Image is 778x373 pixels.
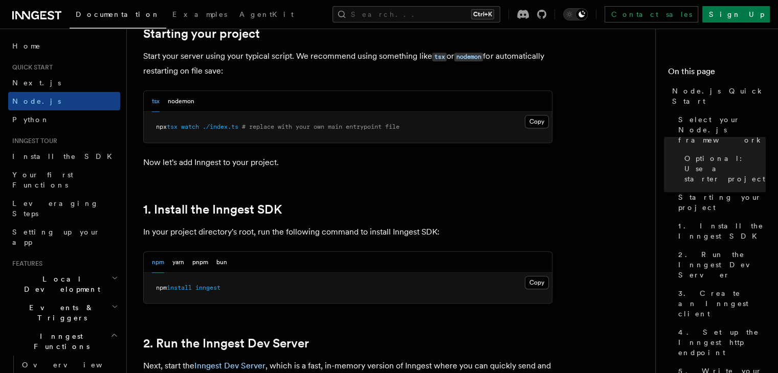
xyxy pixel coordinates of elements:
[167,284,192,291] span: install
[172,252,184,273] button: yarn
[156,123,167,130] span: npx
[680,149,766,188] a: Optional: Use a starter project
[12,115,50,124] span: Python
[8,274,112,294] span: Local Development
[8,223,120,251] a: Setting up your app
[152,252,164,273] button: npm
[8,166,120,194] a: Your first Functions
[525,115,549,128] button: Copy
[203,123,238,130] span: ./index.ts
[8,63,53,72] span: Quick start
[143,336,309,351] a: 2. Run the Inngest Dev Server
[195,284,220,291] span: inngest
[678,192,766,213] span: Starting your project
[8,74,120,92] a: Next.js
[674,110,766,149] a: Select your Node.js framework
[8,37,120,55] a: Home
[8,327,120,356] button: Inngest Functions
[668,82,766,110] a: Node.js Quick Start
[454,51,483,61] a: nodemon
[76,10,160,18] span: Documentation
[471,9,494,19] kbd: Ctrl+K
[8,110,120,129] a: Python
[432,51,447,61] a: tsx
[168,91,194,112] button: nodemon
[8,147,120,166] a: Install the SDK
[674,217,766,245] a: 1. Install the Inngest SDK
[216,252,227,273] button: bun
[332,6,500,22] button: Search...Ctrl+K
[702,6,770,22] a: Sign Up
[8,260,42,268] span: Features
[674,284,766,323] a: 3. Create an Inngest client
[8,298,120,327] button: Events & Triggers
[8,194,120,223] a: Leveraging Steps
[678,114,766,145] span: Select your Node.js framework
[668,65,766,82] h4: On this page
[166,3,233,28] a: Examples
[143,27,260,41] a: Starting your project
[143,202,282,217] a: 1. Install the Inngest SDK
[22,361,127,369] span: Overview
[454,53,483,61] code: nodemon
[12,199,99,218] span: Leveraging Steps
[156,284,167,291] span: npm
[143,155,552,170] p: Now let's add Inngest to your project.
[239,10,294,18] span: AgentKit
[605,6,698,22] a: Contact sales
[70,3,166,29] a: Documentation
[12,97,61,105] span: Node.js
[672,86,766,106] span: Node.js Quick Start
[192,252,208,273] button: pnpm
[8,331,110,352] span: Inngest Functions
[678,288,766,319] span: 3. Create an Inngest client
[525,276,549,289] button: Copy
[12,171,73,189] span: Your first Functions
[12,79,61,87] span: Next.js
[12,152,118,160] span: Install the SDK
[167,123,177,130] span: tsx
[181,123,199,130] span: watch
[8,302,112,323] span: Events & Triggers
[432,53,447,61] code: tsx
[233,3,300,28] a: AgentKit
[678,249,766,280] span: 2. Run the Inngest Dev Server
[8,92,120,110] a: Node.js
[242,123,399,130] span: # replace with your own main entrypoint file
[674,188,766,217] a: Starting your project
[563,8,588,20] button: Toggle dark mode
[12,41,41,51] span: Home
[674,323,766,362] a: 4. Set up the Inngest http endpoint
[678,221,766,241] span: 1. Install the Inngest SDK
[8,137,57,145] span: Inngest tour
[152,91,160,112] button: tsx
[12,228,100,246] span: Setting up your app
[172,10,227,18] span: Examples
[8,270,120,298] button: Local Development
[194,361,265,370] a: Inngest Dev Server
[684,153,766,184] span: Optional: Use a starter project
[143,49,552,78] p: Start your server using your typical script. We recommend using something like or for automatical...
[674,245,766,284] a: 2. Run the Inngest Dev Server
[143,225,552,239] p: In your project directory's root, run the following command to install Inngest SDK:
[678,327,766,358] span: 4. Set up the Inngest http endpoint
